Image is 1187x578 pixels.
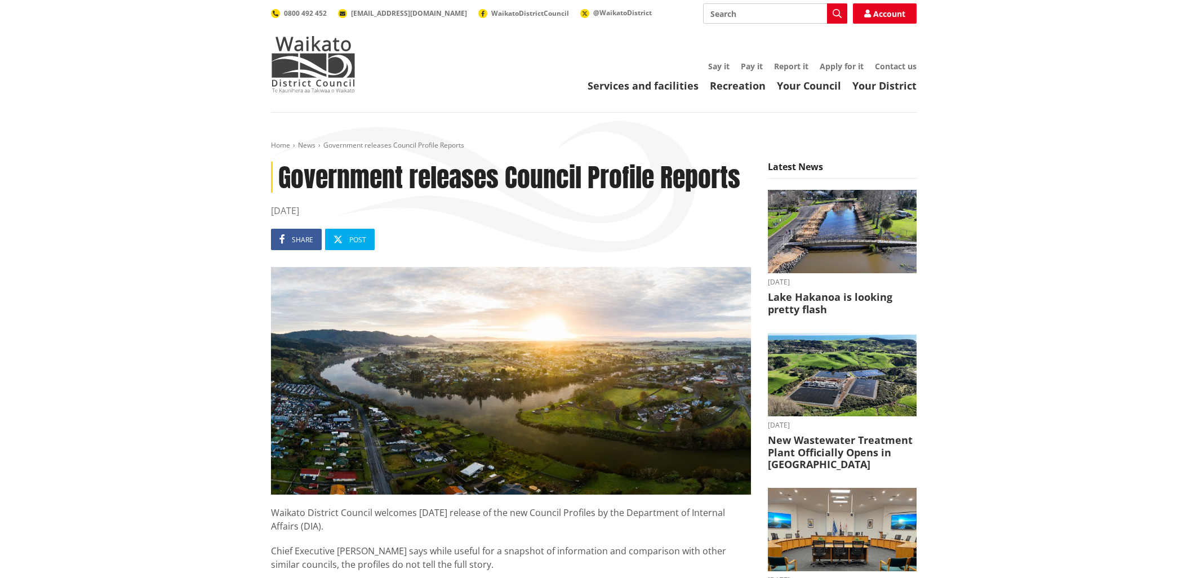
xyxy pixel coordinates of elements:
[708,61,730,72] a: Say it
[323,140,464,150] span: Government releases Council Profile Reports
[777,79,841,92] a: Your Council
[271,204,751,217] time: [DATE]
[292,235,313,244] span: Share
[271,140,290,150] a: Home
[271,506,751,533] p: Waikato District Council welcomes [DATE] release of the new Council Profiles by the Department of...
[349,235,366,244] span: Post
[768,279,917,286] time: [DATE]
[271,36,355,92] img: Waikato District Council - Te Kaunihera aa Takiwaa o Waikato
[852,79,917,92] a: Your District
[768,291,917,315] h3: Lake Hakanoa is looking pretty flash
[768,190,917,274] img: Lake Hakanoa footbridge
[338,8,467,18] a: [EMAIL_ADDRESS][DOMAIN_NAME]
[774,61,808,72] a: Report it
[351,8,467,18] span: [EMAIL_ADDRESS][DOMAIN_NAME]
[325,229,375,250] a: Post
[284,8,327,18] span: 0800 492 452
[271,229,322,250] a: Share
[710,79,766,92] a: Recreation
[271,8,327,18] a: 0800 492 452
[271,267,751,495] img: Ngaaruawaahia
[853,3,917,24] a: Account
[271,544,751,571] p: Chief Executive [PERSON_NAME] says while useful for a snapshot of information and comparison with...
[768,190,917,316] a: A serene riverside scene with a clear blue sky, featuring a small bridge over a reflective river,...
[820,61,864,72] a: Apply for it
[271,162,751,193] h1: Government releases Council Profile Reports
[593,8,652,17] span: @WaikatoDistrict
[875,61,917,72] a: Contact us
[271,141,917,150] nav: breadcrumb
[478,8,569,18] a: WaikatoDistrictCouncil
[768,333,917,417] img: Raglan WWTP facility
[768,162,917,179] h5: Latest News
[703,3,847,24] input: Search input
[741,61,763,72] a: Pay it
[768,333,917,471] a: [DATE] New Wastewater Treatment Plant Officially Opens in [GEOGRAPHIC_DATA]
[768,488,917,572] img: Chambers
[298,140,315,150] a: News
[768,434,917,471] h3: New Wastewater Treatment Plant Officially Opens in [GEOGRAPHIC_DATA]
[491,8,569,18] span: WaikatoDistrictCouncil
[768,422,917,429] time: [DATE]
[580,8,652,17] a: @WaikatoDistrict
[588,79,699,92] a: Services and facilities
